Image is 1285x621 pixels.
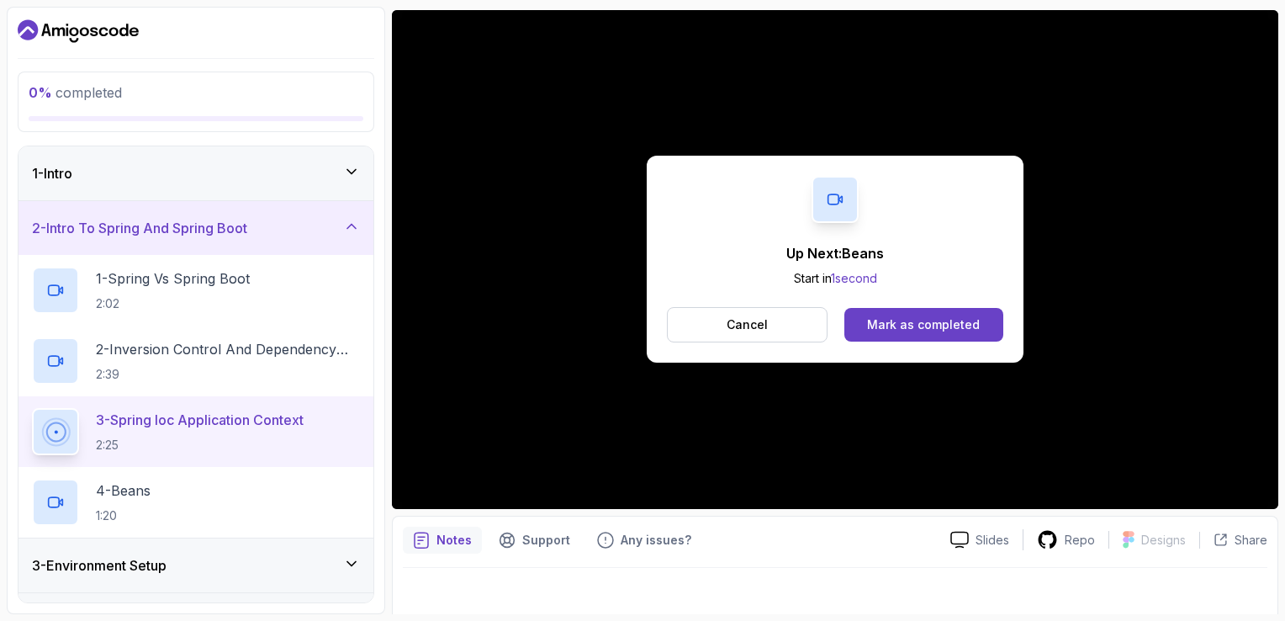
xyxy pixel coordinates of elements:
[621,532,691,549] p: Any issues?
[522,532,570,549] p: Support
[19,146,373,200] button: 1-Intro
[96,410,304,430] p: 3 - Spring Ioc Application Context
[18,18,139,45] a: Dashboard
[831,271,877,285] span: 1 second
[867,316,980,333] div: Mark as completed
[727,316,768,333] p: Cancel
[32,337,360,385] button: 2-Inversion Control And Dependency Injection2:39
[786,270,884,287] p: Start in
[32,163,72,183] h3: 1 - Intro
[32,408,360,455] button: 3-Spring Ioc Application Context2:25
[937,531,1023,549] a: Slides
[392,10,1278,509] iframe: 3 - Spring IoC Application Context
[32,218,247,238] h3: 2 - Intro To Spring And Spring Boot
[96,480,151,501] p: 4 - Beans
[29,84,52,101] span: 0 %
[844,308,1003,342] button: Mark as completed
[587,527,701,554] button: Feedback button
[436,532,472,549] p: Notes
[19,201,373,255] button: 2-Intro To Spring And Spring Boot
[1023,529,1108,550] a: Repo
[32,267,360,314] button: 1-Spring Vs Spring Boot2:02
[96,339,360,359] p: 2 - Inversion Control And Dependency Injection
[1141,532,1186,549] p: Designs
[976,532,1009,549] p: Slides
[786,243,884,263] p: Up Next: Beans
[29,84,122,101] span: completed
[1065,532,1095,549] p: Repo
[32,479,360,526] button: 4-Beans1:20
[96,295,250,312] p: 2:02
[667,307,828,342] button: Cancel
[96,507,151,524] p: 1:20
[1199,532,1267,549] button: Share
[96,366,360,383] p: 2:39
[1235,532,1267,549] p: Share
[96,437,304,454] p: 2:25
[32,555,167,576] h3: 3 - Environment Setup
[19,539,373,592] button: 3-Environment Setup
[489,527,580,554] button: Support button
[96,268,250,289] p: 1 - Spring Vs Spring Boot
[403,527,482,554] button: notes button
